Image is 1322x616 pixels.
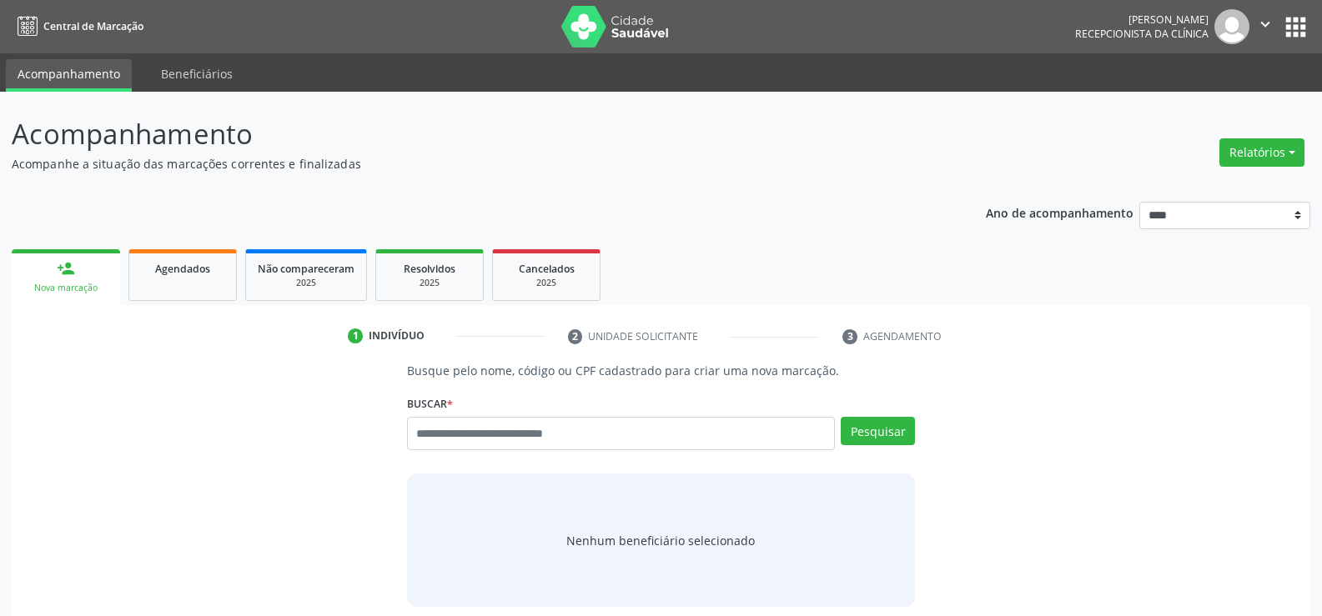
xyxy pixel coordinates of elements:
[258,262,354,276] span: Não compareceram
[23,282,108,294] div: Nova marcação
[348,328,363,343] div: 1
[407,391,453,417] label: Buscar
[1219,138,1304,167] button: Relatórios
[1256,15,1274,33] i: 
[369,328,425,343] div: Indivíduo
[258,277,354,289] div: 2025
[1281,13,1310,42] button: apps
[1075,13,1209,27] div: [PERSON_NAME]
[155,262,210,276] span: Agendados
[986,202,1134,223] p: Ano de acompanhamento
[43,19,143,33] span: Central de Marcação
[841,417,915,445] button: Pesquisar
[57,259,75,278] div: person_add
[149,59,244,88] a: Beneficiários
[1214,9,1249,44] img: img
[519,262,575,276] span: Cancelados
[407,362,915,379] p: Busque pelo nome, código ou CPF cadastrado para criar uma nova marcação.
[6,59,132,92] a: Acompanhamento
[12,13,143,40] a: Central de Marcação
[1075,27,1209,41] span: Recepcionista da clínica
[404,262,455,276] span: Resolvidos
[12,155,921,173] p: Acompanhe a situação das marcações correntes e finalizadas
[388,277,471,289] div: 2025
[505,277,588,289] div: 2025
[1249,9,1281,44] button: 
[12,113,921,155] p: Acompanhamento
[566,532,755,549] span: Nenhum beneficiário selecionado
